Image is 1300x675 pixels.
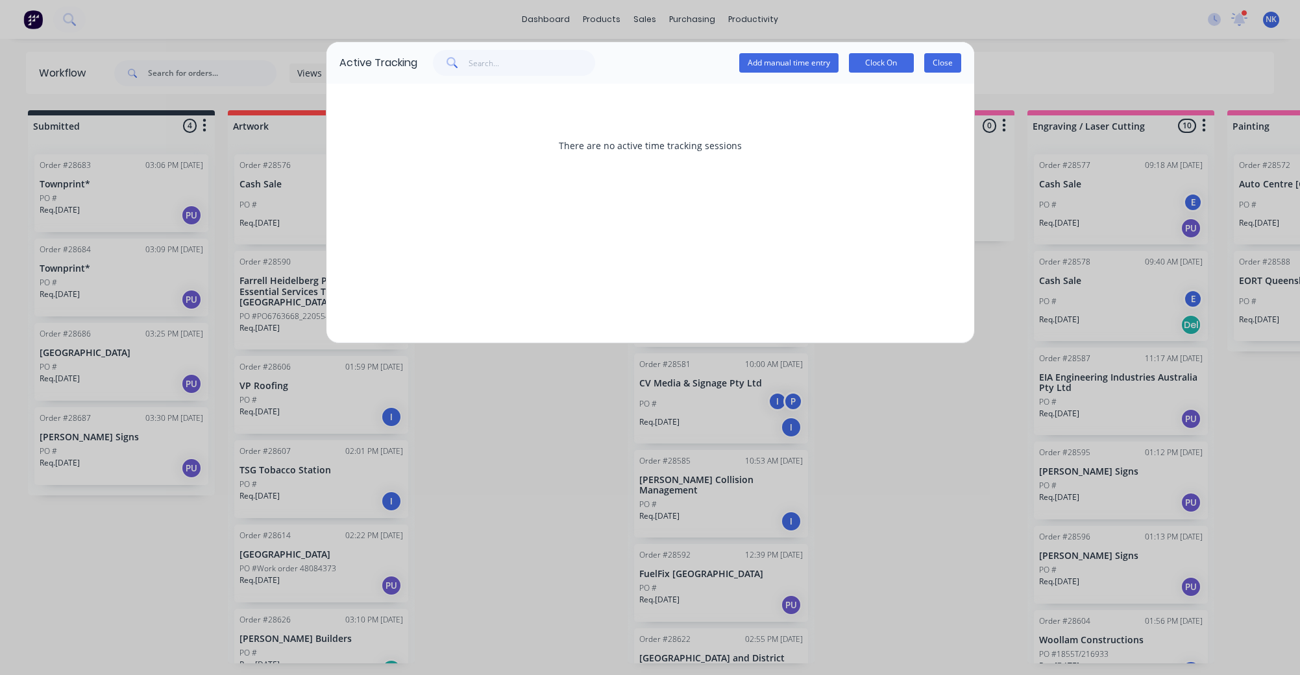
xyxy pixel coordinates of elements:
[469,50,595,76] input: Search...
[339,97,961,194] div: There are no active time tracking sessions
[339,55,417,71] div: Active Tracking
[739,53,839,73] button: Add manual time entry
[849,53,914,73] button: Clock On
[924,53,961,73] button: Close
